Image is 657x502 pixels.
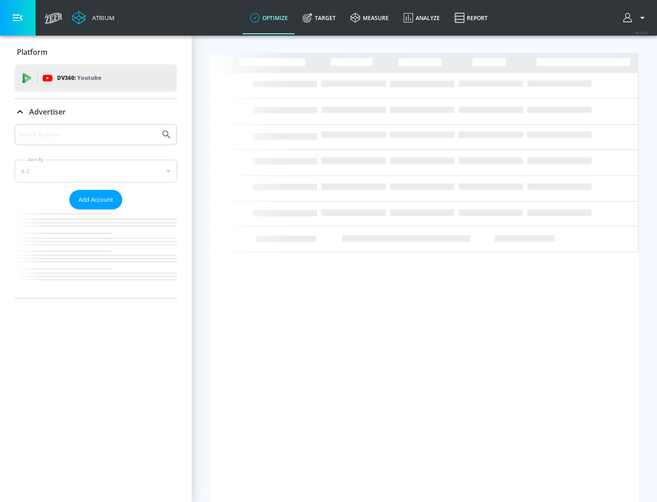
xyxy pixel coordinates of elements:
div: Advertiser [15,124,177,298]
input: Search by name [18,129,156,141]
a: Atrium [72,11,115,25]
p: Platform [17,47,47,57]
a: optimize [243,1,295,34]
p: Youtube [77,73,101,83]
div: Advertiser [15,99,177,125]
span: v 4.25.4 [635,30,648,35]
nav: list of Advertiser [15,209,177,298]
button: Add Account [69,190,122,209]
a: Analyze [396,1,447,34]
p: DV360: [57,73,101,83]
span: Add Account [78,194,113,205]
div: A-Z [15,160,177,183]
label: Sort By [26,157,46,162]
div: Platform [15,39,177,65]
p: Advertiser [29,107,66,117]
div: Atrium [89,14,115,22]
a: Target [295,1,343,34]
div: DV360: Youtube [15,64,177,92]
a: Report [447,1,495,34]
a: measure [343,1,396,34]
